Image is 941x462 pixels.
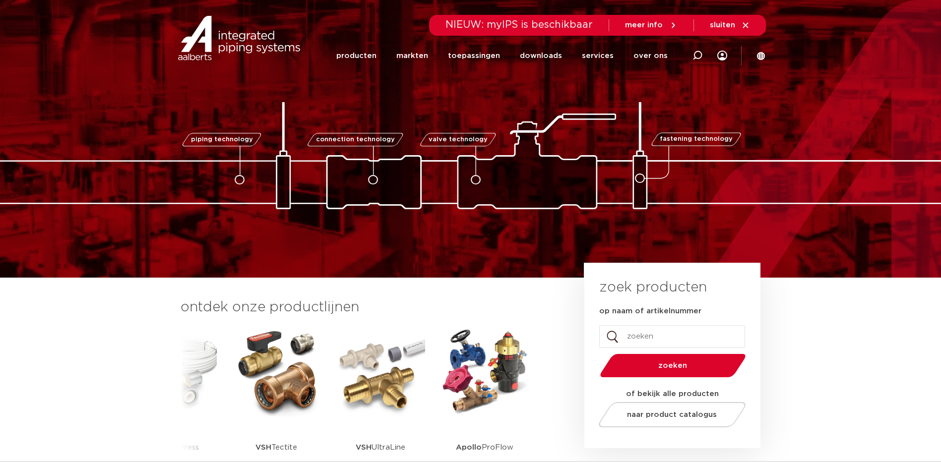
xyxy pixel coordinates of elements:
span: NIEUW: myIPS is beschikbaar [445,20,593,30]
strong: Apollo [456,444,482,451]
nav: Menu [336,37,668,75]
a: services [582,37,614,75]
a: naar product catalogus [596,402,748,427]
h3: ontdek onze productlijnen [181,297,551,317]
a: over ons [633,37,668,75]
span: valve technology [429,136,488,143]
button: zoeken [596,353,750,378]
input: zoeken [599,325,745,348]
span: connection technology [315,136,394,143]
strong: VSH [356,444,372,451]
a: toepassingen [448,37,500,75]
a: markten [396,37,428,75]
strong: of bekijk alle producten [626,390,719,398]
label: op naam of artikelnummer [599,306,701,316]
a: meer info [625,21,678,30]
span: zoeken [626,362,720,369]
a: producten [336,37,376,75]
span: fastening technology [660,136,733,143]
h3: zoek producten [599,278,707,297]
a: downloads [520,37,562,75]
span: piping technology [191,136,253,143]
a: sluiten [710,21,750,30]
span: meer info [625,21,663,29]
strong: VSH [255,444,271,451]
span: sluiten [710,21,735,29]
span: naar product catalogus [627,411,717,418]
